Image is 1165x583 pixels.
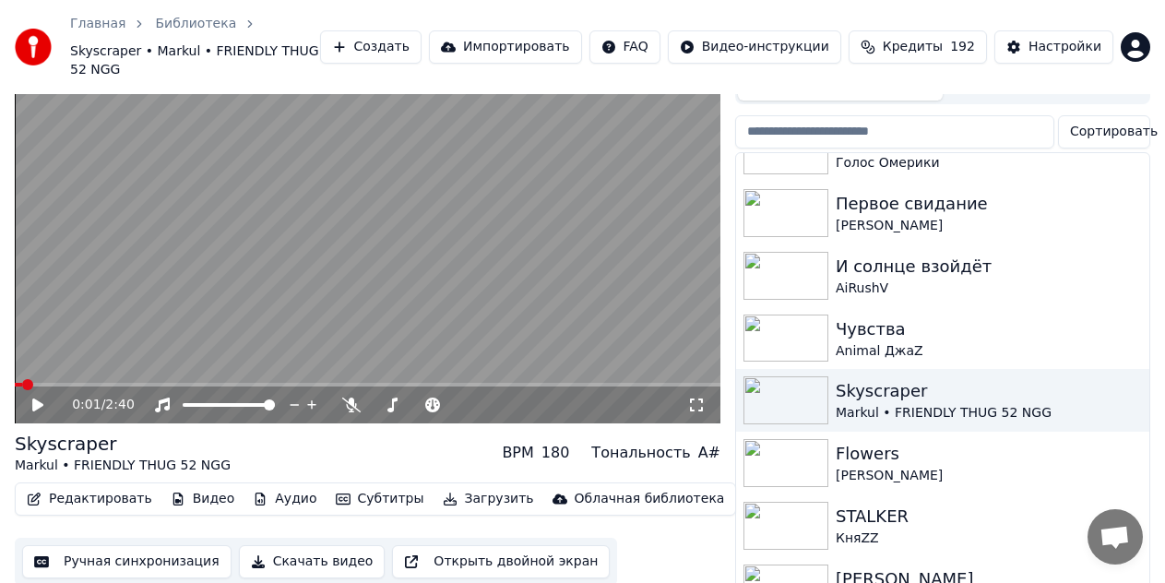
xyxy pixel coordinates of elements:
div: BPM [502,442,533,464]
button: Редактировать [19,486,160,512]
div: И солнце взойдёт [836,254,1142,280]
button: Видео [163,486,243,512]
span: 2:40 [105,396,134,414]
a: Главная [70,15,125,33]
button: Загрузить [435,486,541,512]
a: Библиотека [155,15,236,33]
img: youka [15,29,52,65]
div: Первое свидание [836,191,1142,217]
div: Skyscraper [836,378,1142,404]
span: 0:01 [72,396,101,414]
div: Skyscraper [15,431,231,457]
button: Создать [320,30,422,64]
button: Открыть двойной экран [392,545,610,578]
div: AiRushV [836,280,1142,298]
button: Скачать видео [239,545,386,578]
div: Настройки [1028,38,1101,56]
div: Markul • FRIENDLY THUG 52 NGG [836,404,1142,422]
div: КняZZ [836,529,1142,548]
span: Сортировать [1070,123,1158,141]
div: STALKER [836,504,1142,529]
div: [PERSON_NAME] [836,217,1142,235]
span: 192 [950,38,975,56]
div: A# [698,442,720,464]
div: Открытый чат [1088,509,1143,565]
button: Аудио [245,486,324,512]
div: Animal ДжаZ [836,342,1142,361]
button: FAQ [589,30,660,64]
div: Голос Омерики [836,154,1142,173]
button: Видео-инструкции [668,30,841,64]
span: Skyscraper • Markul • FRIENDLY THUG 52 NGG [70,42,320,79]
div: / [72,396,116,414]
button: Кредиты192 [849,30,987,64]
div: Чувства [836,316,1142,342]
button: Ручная синхронизация [22,545,232,578]
span: Кредиты [883,38,943,56]
div: Тональность [591,442,690,464]
button: Настройки [994,30,1113,64]
div: Облачная библиотека [575,490,725,508]
div: Flowers [836,441,1142,467]
div: 180 [541,442,570,464]
div: Markul • FRIENDLY THUG 52 NGG [15,457,231,475]
button: Импортировать [429,30,582,64]
nav: breadcrumb [70,15,320,79]
button: Субтитры [328,486,432,512]
div: [PERSON_NAME] [836,467,1142,485]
